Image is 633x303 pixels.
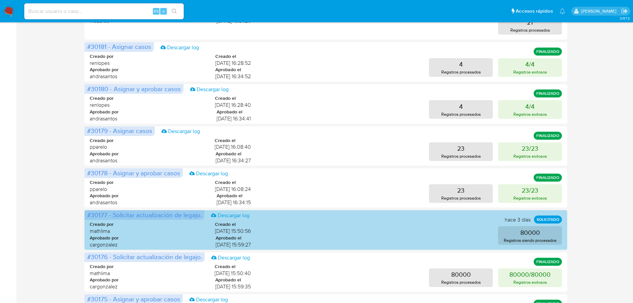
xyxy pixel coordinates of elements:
[24,7,184,16] input: Buscar usuario o caso...
[560,8,565,14] a: Notificaciones
[162,8,164,14] span: s
[167,7,181,16] button: search-icon
[581,8,619,14] p: alan.sanchez@mercadolibre.com
[620,16,630,21] span: 3.157.3
[621,8,628,15] a: Salir
[154,8,159,14] span: Alt
[516,8,553,15] span: Accesos rápidos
